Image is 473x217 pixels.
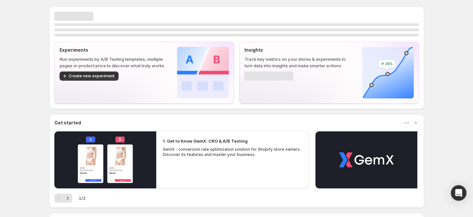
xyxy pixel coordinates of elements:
div: Open Intercom Messenger [451,185,466,201]
span: 1 / 2 [79,195,86,201]
nav: Pagination [54,194,72,203]
span: Create new experiment [69,73,115,79]
button: Create new experiment [60,71,118,81]
p: Experiments [60,47,167,53]
button: Next [63,194,72,203]
img: Experiments [177,47,229,98]
button: Play video [54,131,156,188]
p: Track key metrics on your stores & experiments to turn data into insights and make smarter actions [244,56,352,69]
h3: Get started [54,120,81,126]
p: Run experiments by A/B Testing templates, multiple pages or product price to discover what truly ... [60,56,167,69]
p: GemX - conversion rate optimization solution for Shopify store owners. Discover its features and ... [163,147,303,157]
img: Insights [362,47,414,98]
p: Insights [244,47,352,53]
h2: 1. Get to Know GemX: CRO & A/B Testing [163,138,248,144]
button: Play video [315,131,417,188]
